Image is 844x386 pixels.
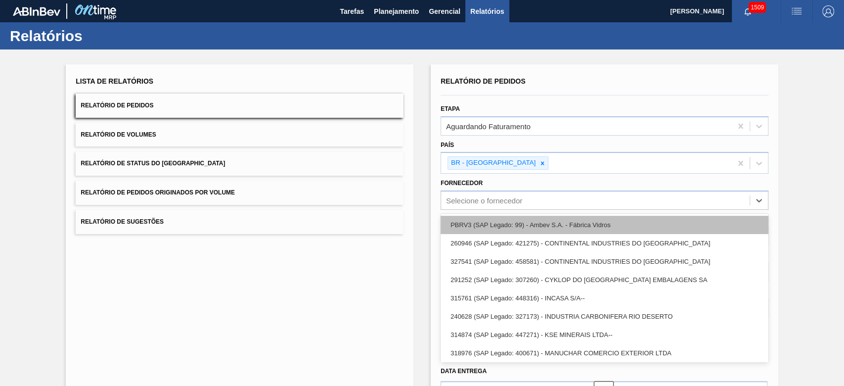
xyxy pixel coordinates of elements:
[441,307,768,326] div: 240628 (SAP Legado: 327173) - INDUSTRIA CARBONIFERA RIO DESERTO
[441,368,487,375] span: Data entrega
[81,131,156,138] span: Relatório de Volumes
[374,5,419,17] span: Planejamento
[441,216,768,234] div: PBRV3 (SAP Legado: 99) - Ambev S.A. - Fábrica Vidros
[429,5,460,17] span: Gerencial
[446,122,531,130] div: Aguardando Faturamento
[81,102,153,109] span: Relatório de Pedidos
[441,105,460,112] label: Etapa
[441,271,768,289] div: 291252 (SAP Legado: 307260) - CYKLOP DO [GEOGRAPHIC_DATA] EMBALAGENS SA
[441,289,768,307] div: 315761 (SAP Legado: 448316) - INCASA S/A--
[470,5,504,17] span: Relatórios
[81,218,164,225] span: Relatório de Sugestões
[446,196,522,205] div: Selecione o fornecedor
[76,77,153,85] span: Lista de Relatórios
[791,5,802,17] img: userActions
[340,5,364,17] span: Tarefas
[822,5,834,17] img: Logout
[441,252,768,271] div: 327541 (SAP Legado: 458581) - CONTINENTAL INDUSTRIES DO [GEOGRAPHIC_DATA]
[81,189,235,196] span: Relatório de Pedidos Originados por Volume
[76,210,403,234] button: Relatório de Sugestões
[441,180,483,187] label: Fornecedor
[749,2,766,13] span: 1509
[441,344,768,362] div: 318976 (SAP Legado: 400671) - MANUCHAR COMERCIO EXTERIOR LTDA
[76,123,403,147] button: Relatório de Volumes
[81,160,225,167] span: Relatório de Status do [GEOGRAPHIC_DATA]
[441,234,768,252] div: 260946 (SAP Legado: 421275) - CONTINENTAL INDUSTRIES DO [GEOGRAPHIC_DATA]
[76,151,403,176] button: Relatório de Status do [GEOGRAPHIC_DATA]
[732,4,763,18] button: Notificações
[441,326,768,344] div: 314874 (SAP Legado: 447271) - KSE MINERAIS LTDA--
[441,142,454,148] label: País
[448,157,537,169] div: BR - [GEOGRAPHIC_DATA]
[441,77,526,85] span: Relatório de Pedidos
[76,94,403,118] button: Relatório de Pedidos
[76,181,403,205] button: Relatório de Pedidos Originados por Volume
[13,7,60,16] img: TNhmsLtSVTkK8tSr43FrP2fwEKptu5GPRR3wAAAABJRU5ErkJggg==
[10,30,185,42] h1: Relatórios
